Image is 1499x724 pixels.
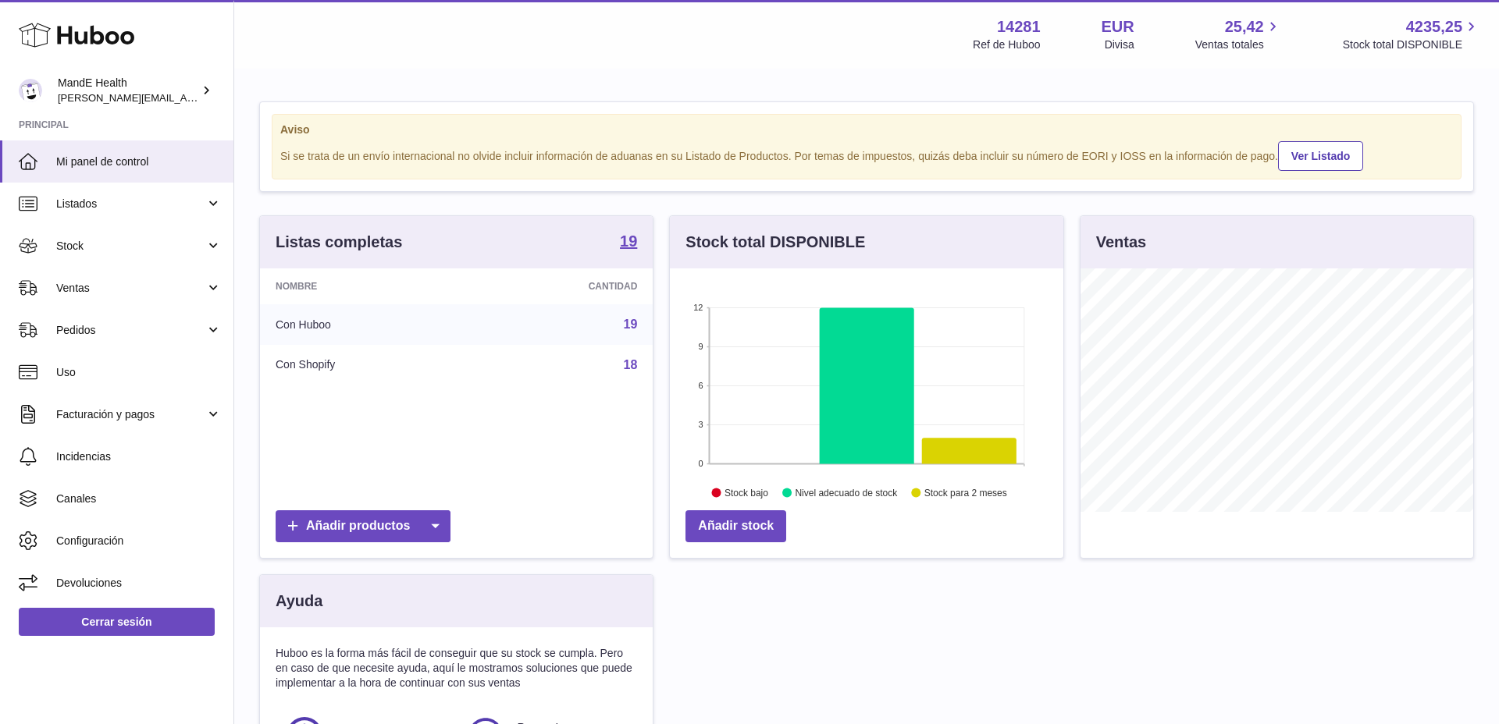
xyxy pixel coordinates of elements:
[1343,37,1480,52] span: Stock total DISPONIBLE
[56,407,205,422] span: Facturación y pagos
[685,232,865,253] h3: Stock total DISPONIBLE
[694,303,703,312] text: 12
[260,304,468,345] td: Con Huboo
[260,345,468,385] td: Con Shopify
[19,79,42,102] img: luis.mendieta@mandehealth.com
[56,239,205,254] span: Stock
[58,91,397,104] span: [PERSON_NAME][EMAIL_ADDRESS][PERSON_NAME][DOMAIN_NAME]
[276,232,402,253] h3: Listas completas
[280,122,1453,137] strong: Aviso
[1195,37,1282,52] span: Ventas totales
[56,197,205,211] span: Listados
[56,576,222,591] span: Devoluciones
[1278,141,1363,171] a: Ver Listado
[1096,232,1146,253] h3: Ventas
[280,139,1453,171] div: Si se trata de un envío internacional no olvide incluir información de aduanas en su Listado de P...
[56,492,222,506] span: Canales
[796,488,899,499] text: Nivel adecuado de stock
[699,342,703,351] text: 9
[997,16,1041,37] strong: 14281
[56,534,222,548] span: Configuración
[276,510,450,542] a: Añadir productos
[620,233,637,252] a: 19
[624,318,638,331] a: 19
[973,37,1040,52] div: Ref de Huboo
[56,449,222,464] span: Incidencias
[19,608,215,636] a: Cerrar sesión
[1406,16,1462,37] span: 4235,25
[699,459,703,468] text: 0
[56,365,222,380] span: Uso
[1195,16,1282,52] a: 25,42 Ventas totales
[1225,16,1264,37] span: 25,42
[924,488,1007,499] text: Stock para 2 meses
[260,268,468,304] th: Nombre
[56,154,222,169] span: Mi panel de control
[699,381,703,390] text: 6
[468,268,653,304] th: Cantidad
[56,323,205,338] span: Pedidos
[725,488,768,499] text: Stock bajo
[56,281,205,296] span: Ventas
[624,358,638,371] a: 18
[58,76,198,105] div: MandE Health
[1105,37,1134,52] div: Divisa
[685,510,786,542] a: Añadir stock
[276,646,637,690] p: Huboo es la forma más fácil de conseguir que su stock se cumpla. Pero en caso de que necesite ayu...
[1343,16,1480,52] a: 4235,25 Stock total DISPONIBLE
[1102,16,1134,37] strong: EUR
[699,420,703,429] text: 3
[276,591,322,612] h3: Ayuda
[620,233,637,249] strong: 19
